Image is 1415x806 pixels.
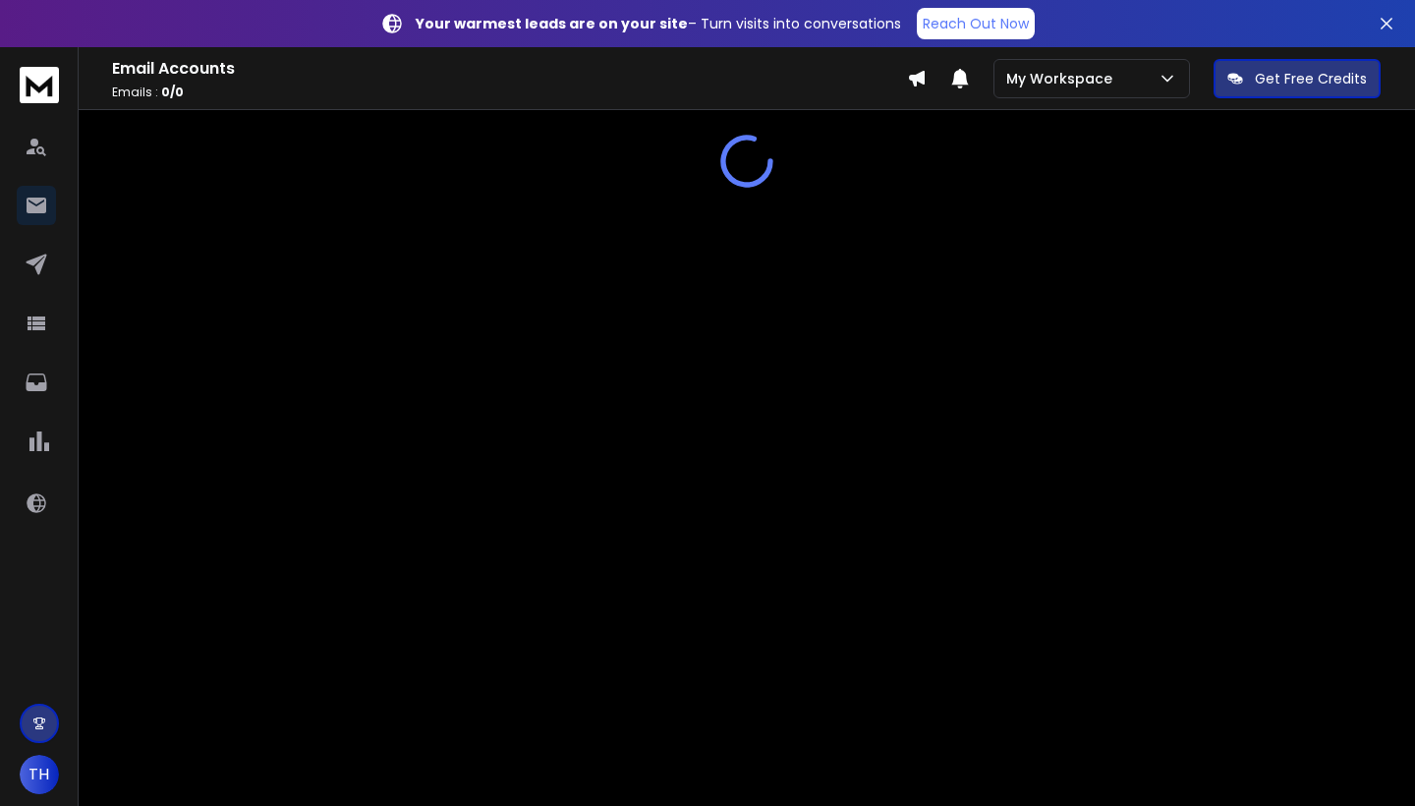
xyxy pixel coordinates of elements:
button: TH [20,755,59,794]
button: Get Free Credits [1214,59,1381,98]
h1: Email Accounts [112,57,907,81]
p: Reach Out Now [923,14,1029,33]
p: Emails : [112,85,907,100]
img: logo [20,67,59,103]
p: Get Free Credits [1255,69,1367,88]
a: Reach Out Now [917,8,1035,39]
p: – Turn visits into conversations [416,14,901,33]
strong: Your warmest leads are on your site [416,14,688,33]
span: 0 / 0 [161,84,184,100]
p: My Workspace [1006,69,1120,88]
